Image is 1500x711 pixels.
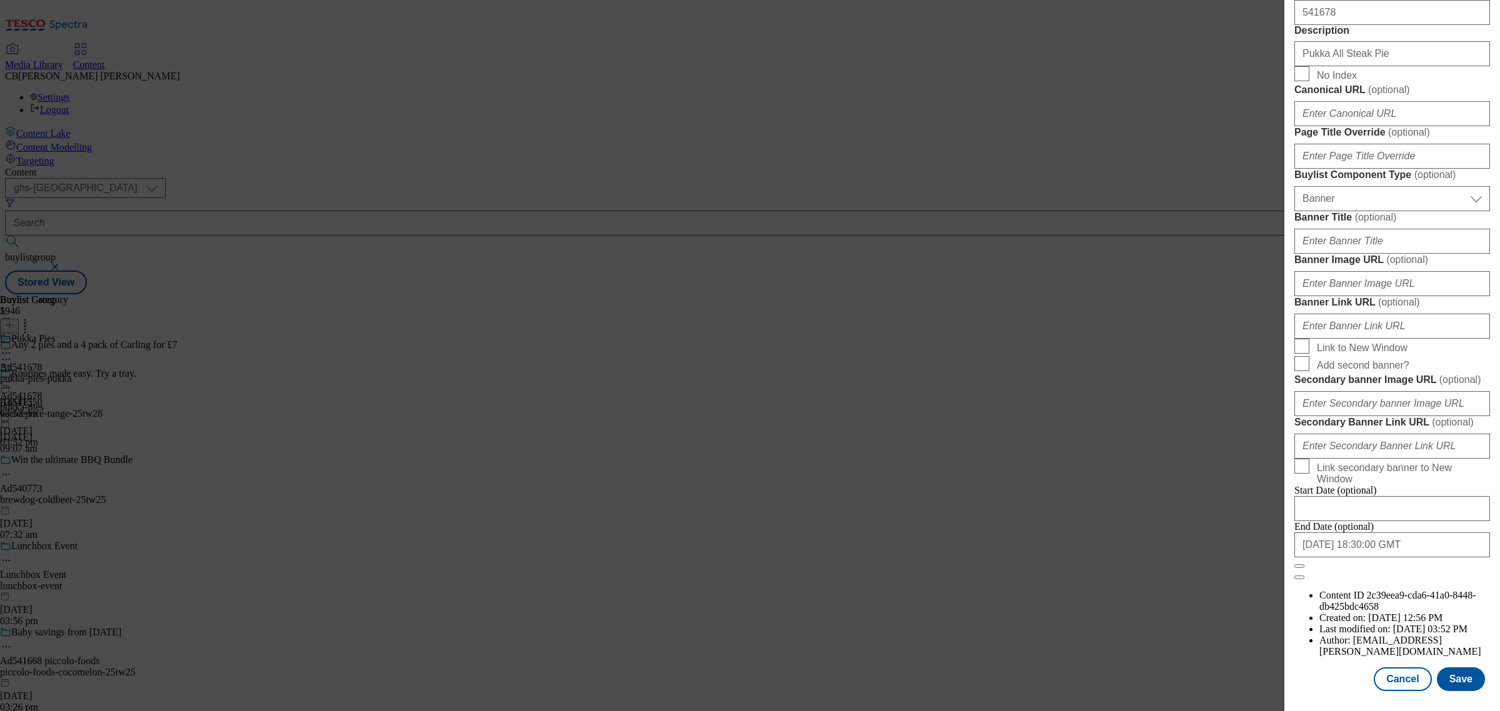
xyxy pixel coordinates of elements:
[1319,624,1490,635] li: Last modified on:
[1319,612,1490,624] li: Created on:
[1294,144,1490,169] input: Enter Page Title Override
[1368,84,1410,95] span: ( optional )
[1294,434,1490,459] input: Enter Secondary Banner Link URL
[1294,169,1490,181] label: Buylist Component Type
[1294,84,1490,96] label: Canonical URL
[1393,624,1467,634] span: [DATE] 03:52 PM
[1386,254,1428,265] span: ( optional )
[1294,271,1490,296] input: Enter Banner Image URL
[1294,296,1490,309] label: Banner Link URL
[1294,211,1490,224] label: Banner Title
[1317,360,1409,371] span: Add second banner?
[1374,667,1431,691] button: Cancel
[1294,25,1490,36] label: Description
[1319,635,1481,657] span: [EMAIL_ADDRESS][PERSON_NAME][DOMAIN_NAME]
[1294,532,1490,557] input: Enter Date
[1439,374,1481,385] span: ( optional )
[1355,212,1397,222] span: ( optional )
[1294,41,1490,66] input: Enter Description
[1317,342,1407,354] span: Link to New Window
[1378,297,1420,307] span: ( optional )
[1294,521,1374,532] span: End Date (optional)
[1294,416,1490,429] label: Secondary Banner Link URL
[1414,169,1456,180] span: ( optional )
[1388,127,1430,137] span: ( optional )
[1294,485,1377,495] span: Start Date (optional)
[1368,612,1442,623] span: [DATE] 12:56 PM
[1432,417,1474,427] span: ( optional )
[1294,374,1490,386] label: Secondary banner Image URL
[1319,590,1476,612] span: 2c39eea9-cda6-41a0-8448-db425bdc4658
[1294,391,1490,416] input: Enter Secondary banner Image URL
[1294,496,1490,521] input: Enter Date
[1294,101,1490,126] input: Enter Canonical URL
[1294,126,1490,139] label: Page Title Override
[1437,667,1485,691] button: Save
[1317,462,1485,485] span: Link secondary banner to New Window
[1294,564,1304,568] button: Close
[1317,70,1357,81] span: No Index
[1294,314,1490,339] input: Enter Banner Link URL
[1319,635,1490,657] li: Author:
[1294,229,1490,254] input: Enter Banner Title
[1319,590,1490,612] li: Content ID
[1294,254,1490,266] label: Banner Image URL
